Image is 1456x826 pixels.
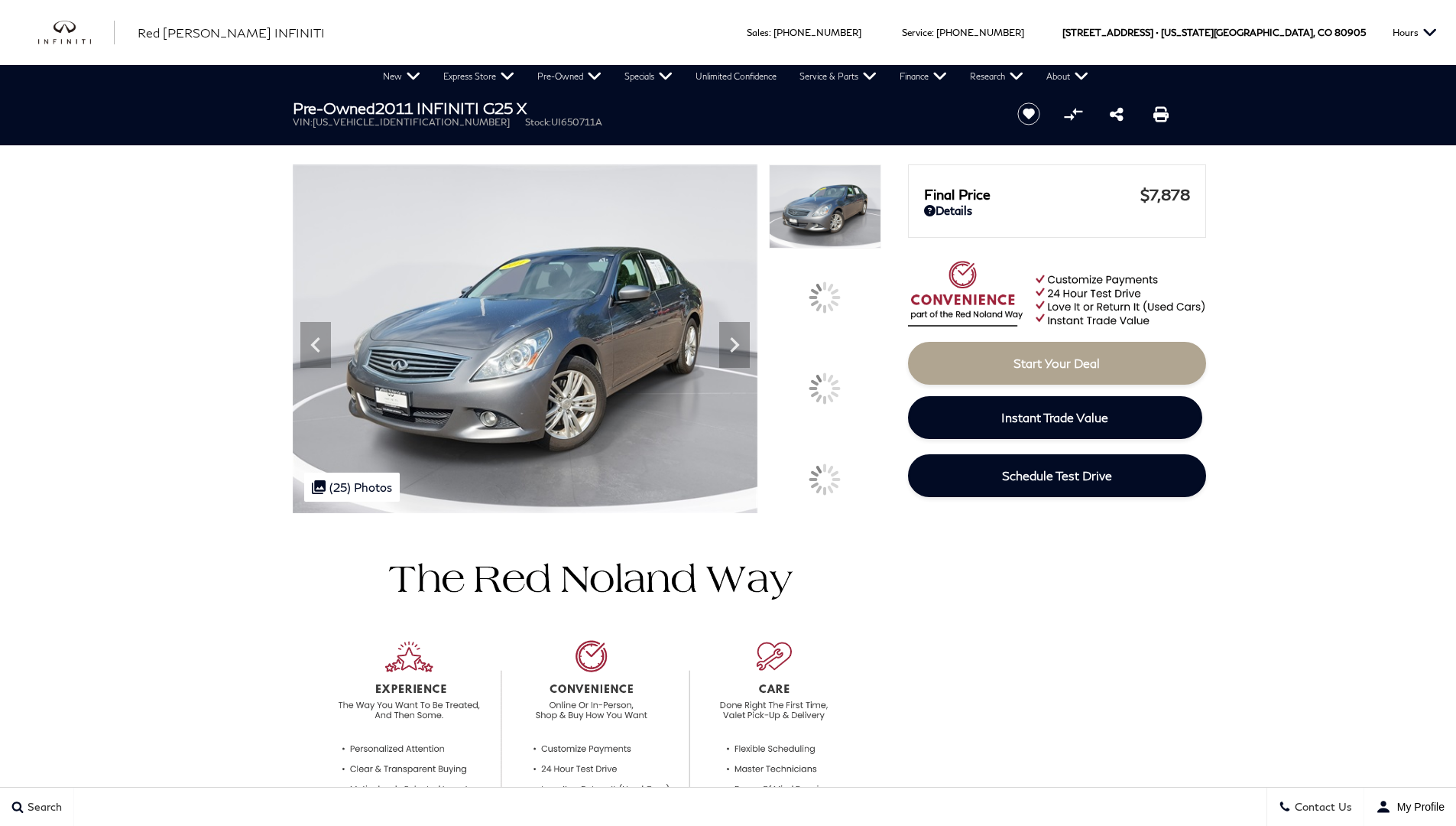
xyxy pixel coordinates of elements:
[769,27,771,38] span: :
[1291,801,1352,814] span: Contact Us
[908,454,1206,497] a: Schedule Test Drive
[371,65,432,88] a: New
[293,164,758,513] img: Used 2011 Graphite Shadow INFINITI X image 1
[293,99,375,117] strong: Pre-Owned
[924,203,1190,217] a: Details
[293,99,992,116] h1: 2011 INFINITI G25 X
[1062,27,1366,38] a: [STREET_ADDRESS] • [US_STATE][GEOGRAPHIC_DATA], CO 80905
[24,801,62,814] span: Search
[1062,102,1085,125] button: Compare vehicle
[1140,185,1190,203] span: $7,878
[924,185,1190,203] a: Final Price $7,878
[313,116,510,128] span: [US_VEHICLE_IDENTIFICATION_NUMBER]
[924,186,1140,203] span: Final Price
[902,27,932,38] span: Service
[551,116,602,128] span: UI650711A
[888,65,958,88] a: Finance
[684,65,788,88] a: Unlimited Confidence
[936,27,1024,38] a: [PHONE_NUMBER]
[1110,105,1124,123] a: Share this Pre-Owned 2011 INFINITI G25 X
[138,25,325,40] span: Red [PERSON_NAME] INFINITI
[769,164,880,249] img: Used 2011 Graphite Shadow INFINITI X image 1
[38,21,115,45] a: infiniti
[1391,801,1445,813] span: My Profile
[304,473,400,502] div: (25) Photos
[525,116,551,128] span: Stock:
[293,116,313,128] span: VIN:
[1153,105,1169,123] a: Print this Pre-Owned 2011 INFINITI G25 X
[1012,102,1046,126] button: Save vehicle
[958,65,1035,88] a: Research
[1001,410,1108,424] span: Instant Trade Value
[908,396,1202,439] a: Instant Trade Value
[1364,788,1456,826] button: user-profile-menu
[908,342,1206,385] a: Start Your Deal
[526,65,613,88] a: Pre-Owned
[773,27,861,38] a: [PHONE_NUMBER]
[932,27,934,38] span: :
[788,65,888,88] a: Service & Parts
[432,65,526,88] a: Express Store
[747,27,769,38] span: Sales
[371,65,1100,88] nav: Main Navigation
[613,65,684,88] a: Specials
[1035,65,1100,88] a: About
[1013,356,1100,370] span: Start Your Deal
[138,24,325,42] a: Red [PERSON_NAME] INFINITI
[1002,468,1112,483] span: Schedule Test Drive
[38,21,115,45] img: INFINITI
